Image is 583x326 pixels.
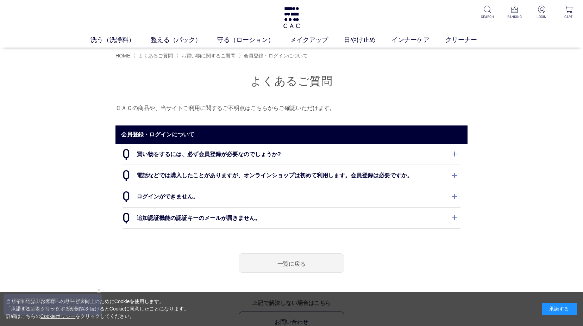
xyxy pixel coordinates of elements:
dt: ログインができません。 [123,186,460,207]
a: 一覧に戻る [239,253,344,273]
p: RANKING [506,14,523,19]
dt: 買い物をするには、必ず会員登録が必要なのでしょうか? [123,144,460,165]
a: 守る（ローション） [217,35,290,45]
img: logo [282,7,301,28]
a: HOME [115,53,130,59]
a: 日やけ止め [344,35,391,45]
h1: よくあるご質問 [115,74,468,89]
div: 承諾する [542,303,577,315]
p: LOGIN [533,14,550,19]
a: RANKING [506,6,523,19]
a: クリーナー [445,35,493,45]
li: 〉 [133,53,175,59]
li: 〉 [176,53,237,59]
dt: 追加認証機能の認証キーのメールが届きません。 [123,208,460,228]
a: 整える（パック） [151,35,217,45]
p: ＣＡＣの商品や、当サイトご利用に関するご不明点はこちらからご確認いただけます。 [115,103,468,113]
a: CART [560,6,577,19]
a: お買い物に関するご質問 [181,53,236,59]
a: インナーケア [391,35,445,45]
a: 洗う（洗浄料） [90,35,151,45]
dt: 電話などでは購入したことがありますが、オンラインショップは初めて利用します。会員登録は必要ですか。 [123,165,460,186]
h2: 会員登録・ログインについて [115,125,468,143]
a: よくあるご質問 [138,53,173,59]
a: LOGIN [533,6,550,19]
p: CART [560,14,577,19]
li: 〉 [239,53,309,59]
p: SEARCH [479,14,496,19]
span: 会員登録・ログインについて [244,53,308,59]
a: SEARCH [479,6,496,19]
a: メイクアップ [290,35,344,45]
